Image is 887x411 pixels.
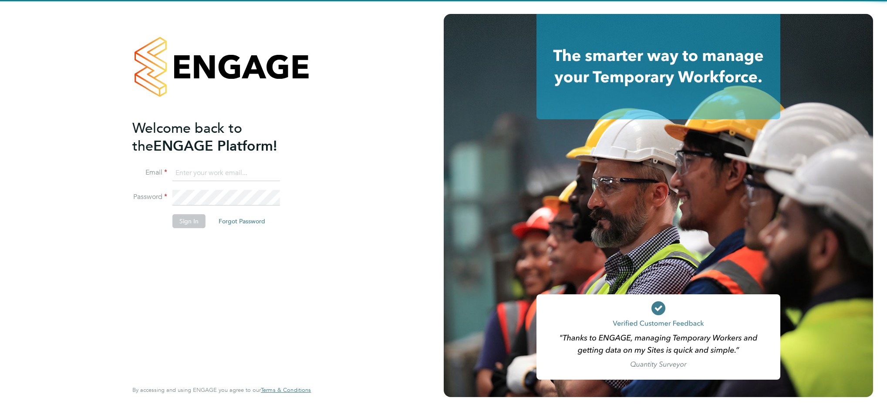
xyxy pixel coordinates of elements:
[132,386,311,394] span: By accessing and using ENGAGE you agree to our
[132,192,167,202] label: Password
[172,214,206,228] button: Sign In
[132,120,242,155] span: Welcome back to the
[132,119,302,155] h2: ENGAGE Platform!
[261,386,311,394] span: Terms & Conditions
[172,165,280,181] input: Enter your work email...
[212,214,272,228] button: Forgot Password
[261,387,311,394] a: Terms & Conditions
[132,168,167,177] label: Email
